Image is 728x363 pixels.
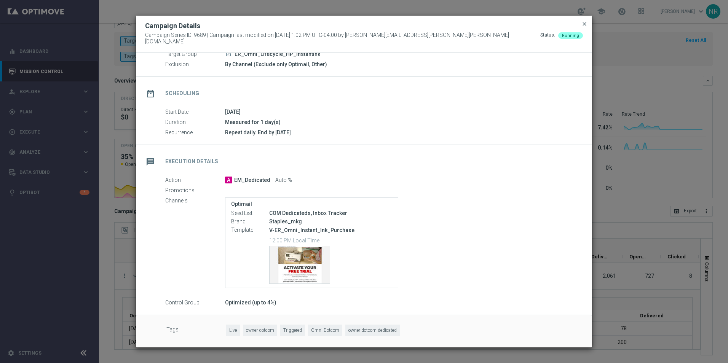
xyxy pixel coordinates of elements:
[231,227,269,234] label: Template
[308,325,342,336] span: Omni-Dotcom
[562,33,579,38] span: Running
[145,32,540,45] span: Campaign Series ID: 9689 | Campaign last modified on [DATE] 1:02 PM UTC-04:00 by [PERSON_NAME][EM...
[165,90,199,97] h2: Scheduling
[225,51,231,57] i: launch
[269,218,392,225] div: Staples_mkg
[225,299,577,306] div: Optimized (up to 4%)
[225,108,577,116] div: [DATE]
[231,201,392,207] label: Optimail
[225,129,577,136] div: Repeat daily. End by [DATE]
[144,87,157,100] i: date_range
[275,177,292,184] span: Auto %
[225,118,577,126] div: Measured for 1 day(s)
[558,32,583,38] colored-tag: Running
[269,209,392,217] div: COM Dedicateds, Inbox Tracker
[225,51,232,58] a: launch
[581,21,588,27] span: close
[345,325,400,336] span: owner-dotcom-dedicated
[145,21,200,30] h2: Campaign Details
[165,187,225,194] label: Promotions
[226,325,240,336] span: Live
[165,109,225,116] label: Start Date
[165,197,225,204] label: Channels
[144,155,157,169] i: message
[165,119,225,126] label: Duration
[225,61,577,68] div: By Channel (Exclude only Optimail, Other)
[166,325,226,336] label: Tags
[540,32,555,45] div: Status:
[231,218,269,225] label: Brand
[280,325,305,336] span: Triggered
[243,325,277,336] span: owner-dotcom
[165,299,225,306] label: Control Group
[235,51,320,58] span: ER_Omni_Lifecycle_HP_InstantInk
[231,210,269,217] label: Seed List
[225,177,232,183] span: A
[165,177,225,184] label: Action
[269,227,392,234] p: V-ER_Omni_Instant_Ink_Purchase
[234,177,270,184] span: EM_Dedicated
[269,236,392,244] p: 12:00 PM Local Time
[165,61,225,68] label: Exclusion
[165,129,225,136] label: Recurrence
[165,158,218,165] h2: Execution Details
[165,51,225,58] label: Target Group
